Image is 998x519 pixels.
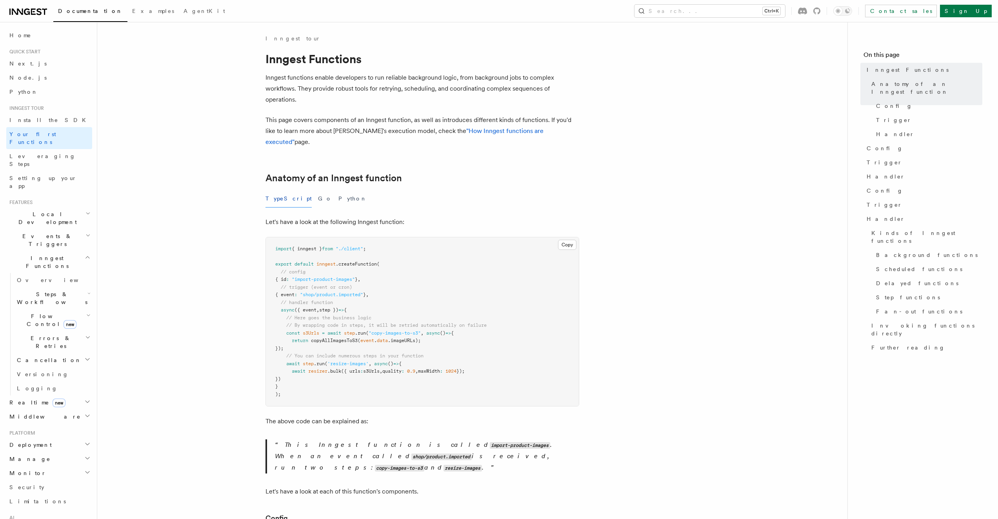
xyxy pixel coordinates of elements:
[876,130,914,138] span: Handler
[374,361,388,366] span: async
[6,441,52,449] span: Deployment
[876,116,912,124] span: Trigger
[490,442,550,449] code: import-product-images
[184,8,225,14] span: AgentKit
[9,484,44,490] span: Security
[375,465,424,472] code: copy-images-to-s3
[415,368,418,374] span: ,
[369,361,371,366] span: ,
[336,246,363,251] span: "./client"
[6,229,92,251] button: Events & Triggers
[445,330,451,336] span: =>
[402,368,404,374] span: :
[179,2,230,21] a: AgentKit
[873,290,982,304] a: Step functions
[9,153,76,167] span: Leveraging Steps
[868,226,982,248] a: Kinds of Inngest functions
[9,60,47,67] span: Next.js
[388,338,421,343] span: .imageURLs);
[873,248,982,262] a: Background functions
[58,8,123,14] span: Documentation
[426,330,440,336] span: async
[355,330,366,336] span: .run
[360,338,374,343] span: event
[363,292,366,297] span: }
[382,368,402,374] span: quality
[265,190,312,208] button: TypeScript
[318,190,332,208] button: Go
[366,292,369,297] span: ,
[294,307,316,313] span: ({ event
[14,334,85,350] span: Errors & Retries
[876,279,958,287] span: Delayed functions
[873,304,982,319] a: Fan-out functions
[867,187,903,195] span: Config
[6,466,92,480] button: Monitor
[867,173,905,180] span: Handler
[873,127,982,141] a: Handler
[14,290,87,306] span: Steps & Workflows
[867,144,903,152] span: Config
[407,368,415,374] span: 0.9
[6,207,92,229] button: Local Development
[763,7,780,15] kbd: Ctrl+K
[6,105,44,111] span: Inngest tour
[275,246,292,251] span: import
[6,251,92,273] button: Inngest Functions
[9,31,31,39] span: Home
[308,368,327,374] span: resizer
[863,169,982,184] a: Handler
[863,63,982,77] a: Inngest Functions
[6,127,92,149] a: Your first Functions
[873,99,982,113] a: Config
[868,319,982,341] a: Invoking functions directly
[873,113,982,127] a: Trigger
[445,368,456,374] span: 1024
[281,284,352,290] span: // trigger (event or cron)
[876,265,962,273] span: Scheduled functions
[863,50,982,63] h4: On this page
[940,5,992,17] a: Sign Up
[421,330,424,336] span: ,
[451,330,454,336] span: {
[444,465,482,472] code: resize-images
[440,368,443,374] span: :
[14,367,92,381] a: Versioning
[863,155,982,169] a: Trigger
[380,368,382,374] span: ,
[440,330,445,336] span: ()
[319,307,338,313] span: step })
[338,307,344,313] span: =>
[6,232,85,248] span: Events & Triggers
[294,261,314,267] span: default
[275,376,281,382] span: })
[9,131,56,145] span: Your first Functions
[275,292,294,297] span: { event
[6,452,92,466] button: Manage
[6,438,92,452] button: Deployment
[327,330,341,336] span: await
[363,246,366,251] span: ;
[17,277,98,283] span: Overview
[873,262,982,276] a: Scheduled functions
[316,261,336,267] span: inngest
[292,246,322,251] span: { inngest }
[358,277,360,282] span: ,
[281,307,294,313] span: async
[6,413,81,421] span: Middleware
[6,28,92,42] a: Home
[377,261,380,267] span: (
[867,158,902,166] span: Trigger
[9,117,91,123] span: Install the SDK
[265,115,579,148] p: This page covers components of an Inngest function, as well as introduces different kinds of func...
[275,392,281,397] span: );
[286,330,300,336] span: const
[303,330,319,336] span: s3Urls
[876,293,940,301] span: Step functions
[281,300,333,305] span: // handler function
[6,149,92,171] a: Leveraging Steps
[873,276,982,290] a: Delayed functions
[634,5,785,17] button: Search...Ctrl+K
[863,184,982,198] a: Config
[53,399,65,407] span: new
